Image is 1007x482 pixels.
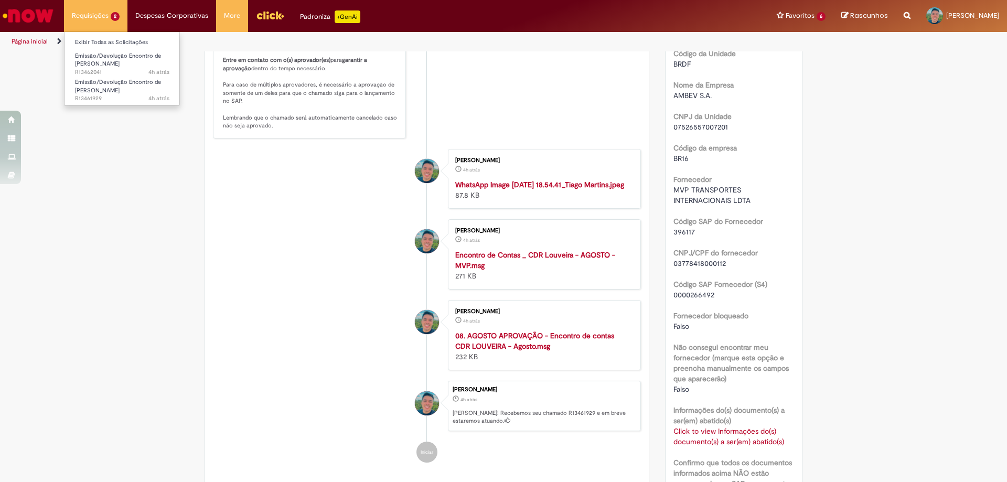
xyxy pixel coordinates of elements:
[673,426,784,446] a: Click to view Informações do(s) documento(s) a ser(em) abatido(s)
[463,318,480,324] span: 4h atrás
[415,229,439,253] div: Sostenys Campos Souza
[455,157,630,164] div: [PERSON_NAME]
[673,280,767,289] b: Código SAP Fornecedor (S4)
[75,68,169,77] span: R13462041
[148,94,169,102] time: 29/08/2025 11:38:53
[135,10,208,21] span: Despesas Corporativas
[673,227,695,237] span: 396117
[673,248,758,258] b: CNPJ/CPF do fornecedor
[460,397,477,403] span: 4h atrás
[223,56,369,72] b: garantir a aprovação
[463,237,480,243] span: 4h atrás
[673,122,728,132] span: 07526557007201
[8,32,663,51] ul: Trilhas de página
[148,68,169,76] span: 4h atrás
[673,185,751,205] span: MVP TRANSPORTES INTERNACIONAIS LDTA
[72,10,109,21] span: Requisições
[946,11,999,20] span: [PERSON_NAME]
[223,56,330,64] b: Entre em contato com o(s) aprovador(es)
[841,11,888,21] a: Rascunhos
[673,143,737,153] b: Código da empresa
[673,59,691,69] span: BRDF
[453,387,635,393] div: [PERSON_NAME]
[455,250,630,281] div: 271 KB
[455,179,630,200] div: 87.8 KB
[12,37,48,46] a: Página inicial
[455,228,630,234] div: [PERSON_NAME]
[75,94,169,103] span: R13461929
[224,10,240,21] span: More
[148,94,169,102] span: 4h atrás
[455,308,630,315] div: [PERSON_NAME]
[455,250,615,270] a: Encontro de Contas _ CDR Louveira - AGOSTO - MVP.msg
[463,167,480,173] time: 29/08/2025 11:38:48
[148,68,169,76] time: 29/08/2025 11:54:41
[213,381,641,431] li: Sostenys Campos Souza
[463,167,480,173] span: 4h atrás
[415,310,439,334] div: Sostenys Campos Souza
[64,31,180,106] ul: Requisições
[817,12,826,21] span: 6
[673,384,689,394] span: Falso
[673,405,785,425] b: Informações do(s) documento(s) a ser(em) abatido(s)
[455,180,624,189] a: WhatsApp Image [DATE] 18.54.41_Tiago Martins.jpeg
[786,10,815,21] span: Favoritos
[65,77,180,99] a: Aberto R13461929 : Emissão/Devolução Encontro de Contas Fornecedor
[111,12,120,21] span: 2
[65,50,180,73] a: Aberto R13462041 : Emissão/Devolução Encontro de Contas Fornecedor
[455,331,614,351] a: 08. AGOSTO APROVAÇÃO - Encontro de contas CDR LOUVEIRA - Agosto.msg
[1,5,55,26] img: ServiceNow
[300,10,360,23] div: Padroniza
[415,391,439,415] div: Sostenys Campos Souza
[673,175,712,184] b: Fornecedor
[335,10,360,23] p: +GenAi
[453,409,635,425] p: [PERSON_NAME]! Recebemos seu chamado R13461929 e em breve estaremos atuando.
[415,159,439,183] div: Sostenys Campos Souza
[460,397,477,403] time: 29/08/2025 11:38:51
[673,217,763,226] b: Código SAP do Fornecedor
[463,237,480,243] time: 29/08/2025 11:38:29
[673,80,734,90] b: Nome da Empresa
[455,330,630,362] div: 232 KB
[673,322,689,331] span: Falso
[673,154,689,163] span: BR16
[256,7,284,23] img: click_logo_yellow_360x200.png
[673,91,712,100] span: AMBEV S.A.
[673,342,789,383] b: Não consegui encontrar meu fornecedor (marque esta opção e preencha manualmente os campos que apa...
[850,10,888,20] span: Rascunhos
[673,259,726,268] span: 03778418000112
[673,49,736,58] b: Código da Unidade
[673,311,748,320] b: Fornecedor bloqueado
[463,318,480,324] time: 29/08/2025 11:38:29
[673,112,732,121] b: CNPJ da Unidade
[673,290,714,299] span: 0000266492
[75,78,161,94] span: Emissão/Devolução Encontro de [PERSON_NAME]
[65,37,180,48] a: Exibir Todas as Solicitações
[75,52,161,68] span: Emissão/Devolução Encontro de [PERSON_NAME]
